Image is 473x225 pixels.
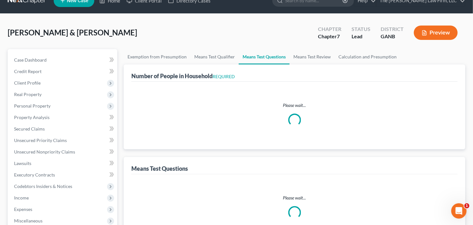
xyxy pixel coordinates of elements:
[14,184,72,189] span: Codebtors Insiders & Notices
[381,33,404,40] div: GANB
[14,161,31,166] span: Lawsuits
[14,206,32,212] span: Expenses
[464,203,469,208] span: 1
[14,149,75,154] span: Unsecured Nonpriority Claims
[9,112,117,123] a: Property Analysis
[9,66,117,77] a: Credit Report
[352,33,370,40] div: Lead
[14,115,50,120] span: Property Analysis
[14,126,45,131] span: Secured Claims
[414,26,458,40] button: Preview
[290,49,335,64] a: Means Test Review
[14,103,50,109] span: Personal Property
[335,49,400,64] a: Calculation and Presumption
[9,158,117,169] a: Lawsuits
[9,54,117,66] a: Case Dashboard
[381,26,404,33] div: District
[352,26,370,33] div: Status
[318,26,341,33] div: Chapter
[451,203,467,219] iframe: Intercom live chat
[14,138,67,143] span: Unsecured Priority Claims
[9,123,117,135] a: Secured Claims
[131,72,235,80] div: Number of People in Household
[124,49,190,64] a: Exemption from Presumption
[14,80,41,86] span: Client Profile
[190,49,239,64] a: Means Test Qualifier
[136,195,453,201] p: Please wait...
[239,49,290,64] a: Means Test Questions
[9,169,117,181] a: Executory Contracts
[14,218,43,223] span: Miscellaneous
[14,172,55,177] span: Executory Contracts
[14,92,42,97] span: Real Property
[14,195,29,200] span: Income
[318,33,341,40] div: Chapter
[8,28,137,37] span: [PERSON_NAME] & [PERSON_NAME]
[14,69,42,74] span: Credit Report
[136,102,453,109] p: Please wait...
[213,74,235,79] span: REQUIRED
[9,135,117,146] a: Unsecured Priority Claims
[131,165,188,172] div: Means Test Questions
[337,33,340,39] span: 7
[9,146,117,158] a: Unsecured Nonpriority Claims
[14,57,47,63] span: Case Dashboard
